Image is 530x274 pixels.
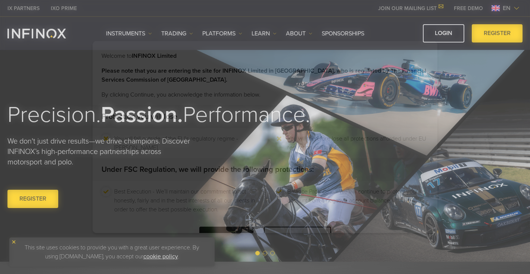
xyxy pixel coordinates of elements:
strong: Protection you will lose [102,112,177,121]
div: CONTINUE [199,227,253,245]
strong: Under FSC Regulation, we will provide the following protections: [102,165,314,174]
li: Best Execution - We’ll maintain our commitment to act honestly, fairly and in the best interests ... [114,187,255,214]
div: LEAVE WEBSITE [264,227,331,245]
p: By clicking Continue, you acknowledge the information below. [102,90,428,99]
li: You will fall outside of the EU's regulatory regime - [PERSON_NAME]. [114,134,255,152]
li: You will therefore lose all protections afforded under EU regulation and law. [287,134,428,152]
strong: Please note that you are entering the site for INFINOX Limited in [GEOGRAPHIC_DATA], who is regul... [102,67,426,84]
p: Welcome to [102,51,428,60]
li: Balance Protection - We will continue to protect your account from a negative account balance. [287,187,428,214]
strong: INFINOX Limited [132,52,177,60]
